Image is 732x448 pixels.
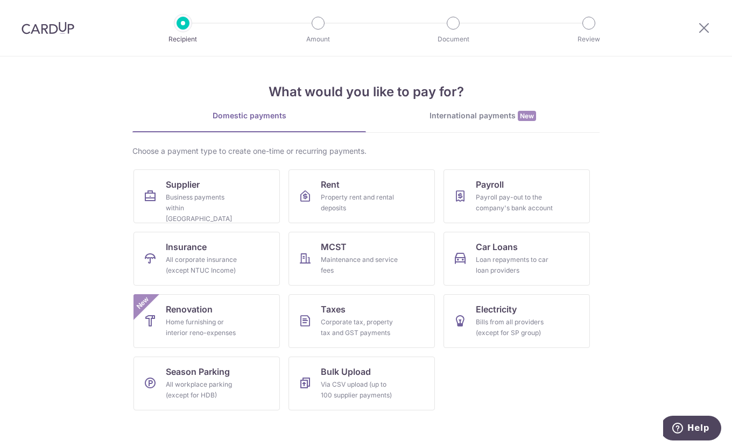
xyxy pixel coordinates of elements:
p: Review [549,34,629,45]
span: New [134,294,152,312]
div: Loan repayments to car loan providers [476,254,553,276]
div: All workplace parking (except for HDB) [166,379,243,401]
p: Recipient [143,34,223,45]
a: PayrollPayroll pay-out to the company's bank account [444,169,590,223]
img: CardUp [22,22,74,34]
span: Renovation [166,303,213,316]
p: Document [413,34,493,45]
span: Insurance [166,240,207,253]
span: Supplier [166,178,200,191]
p: Amount [278,34,358,45]
span: Season Parking [166,365,230,378]
a: ElectricityBills from all providers (except for SP group) [444,294,590,348]
span: New [518,111,536,121]
div: Maintenance and service fees [321,254,398,276]
div: Payroll pay-out to the company's bank account [476,192,553,214]
a: RenovationHome furnishing or interior reno-expensesNew [133,294,280,348]
div: Domestic payments [132,110,366,121]
span: Electricity [476,303,517,316]
div: Corporate tax, property tax and GST payments [321,317,398,338]
span: Rent [321,178,340,191]
span: Payroll [476,178,504,191]
a: Bulk UploadVia CSV upload (up to 100 supplier payments) [288,357,435,410]
a: RentProperty rent and rental deposits [288,169,435,223]
a: TaxesCorporate tax, property tax and GST payments [288,294,435,348]
div: Home furnishing or interior reno-expenses [166,317,243,338]
a: SupplierBusiness payments within [GEOGRAPHIC_DATA] [133,169,280,223]
div: International payments [366,110,600,122]
div: Business payments within [GEOGRAPHIC_DATA] [166,192,243,224]
div: Choose a payment type to create one-time or recurring payments. [132,146,600,157]
div: All corporate insurance (except NTUC Income) [166,254,243,276]
span: Taxes [321,303,346,316]
a: MCSTMaintenance and service fees [288,232,435,286]
a: InsuranceAll corporate insurance (except NTUC Income) [133,232,280,286]
span: MCST [321,240,347,253]
span: Bulk Upload [321,365,371,378]
a: Car LoansLoan repayments to car loan providers [444,232,590,286]
h4: What would you like to pay for? [132,82,600,102]
div: Bills from all providers (except for SP group) [476,317,553,338]
div: Property rent and rental deposits [321,192,398,214]
div: Via CSV upload (up to 100 supplier payments) [321,379,398,401]
span: Car Loans [476,240,518,253]
a: Season ParkingAll workplace parking (except for HDB) [133,357,280,410]
iframe: Opens a widget where you can find more information [663,416,721,443]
